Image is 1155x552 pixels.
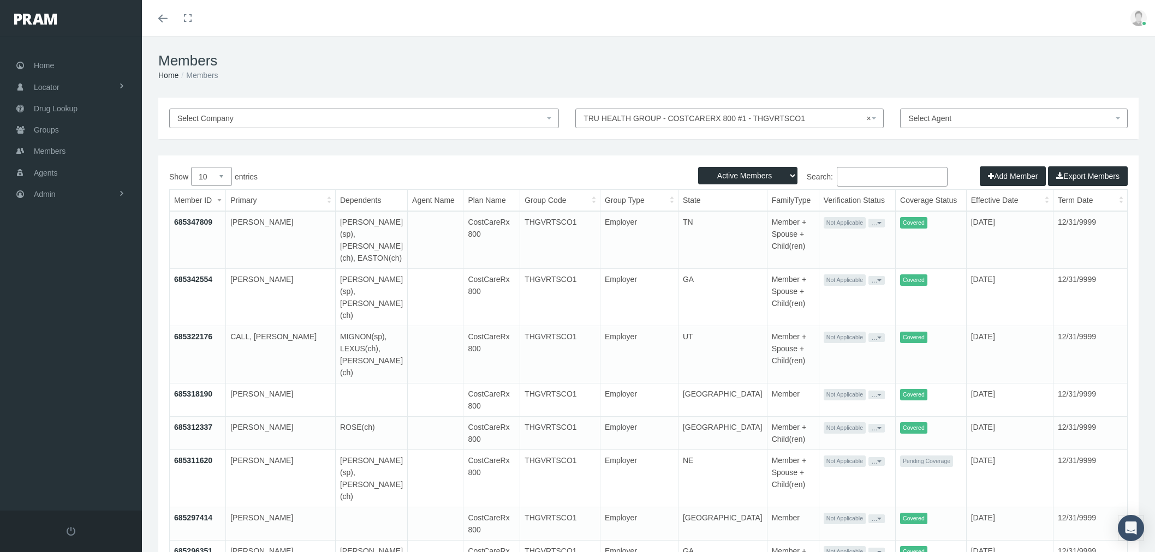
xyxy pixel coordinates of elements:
[600,190,678,211] th: Group Type: activate to sort column ascending
[191,167,232,186] select: Showentries
[226,507,336,541] td: [PERSON_NAME]
[174,218,212,226] a: 685347809
[868,457,885,466] button: ...
[678,383,767,417] td: [GEOGRAPHIC_DATA]
[1053,507,1127,541] td: 12/31/9999
[335,211,407,269] td: [PERSON_NAME](sp), [PERSON_NAME](ch), EASTON(ch)
[600,507,678,541] td: Employer
[900,217,927,229] span: Covered
[824,274,866,286] span: Not Applicable
[900,455,953,467] span: Pending Coverage
[678,190,767,211] th: State
[1053,269,1127,326] td: 12/31/9999
[226,417,336,450] td: [PERSON_NAME]
[174,275,212,284] a: 685342554
[463,417,520,450] td: CostCareRx 800
[1053,211,1127,269] td: 12/31/9999
[1053,190,1127,211] th: Term Date: activate to sort column ascending
[520,326,600,383] td: THGVRTSCO1
[520,507,600,541] td: THGVRTSCO1
[868,276,885,285] button: ...
[824,389,866,400] span: Not Applicable
[169,167,648,186] label: Show entries
[868,333,885,342] button: ...
[767,269,819,326] td: Member + Spouse + Child(ren)
[837,167,948,187] input: Search:
[1053,383,1127,417] td: 12/31/9999
[824,513,866,524] span: Not Applicable
[520,417,600,450] td: THGVRTSCO1
[463,507,520,541] td: CostCareRx 800
[966,190,1053,211] th: Effective Date: activate to sort column ascending
[819,190,895,211] th: Verification Status
[1053,326,1127,383] td: 12/31/9999
[177,114,234,123] span: Select Company
[767,190,819,211] th: FamilyType
[1053,417,1127,450] td: 12/31/9999
[226,190,336,211] th: Primary: activate to sort column ascending
[335,269,407,326] td: [PERSON_NAME](sp), [PERSON_NAME](ch)
[463,326,520,383] td: CostCareRx 800
[900,274,927,286] span: Covered
[767,450,819,507] td: Member + Spouse + Child(ren)
[335,450,407,507] td: [PERSON_NAME](sp), [PERSON_NAME](ch)
[520,450,600,507] td: THGVRTSCO1
[226,326,336,383] td: CALL, [PERSON_NAME]
[678,417,767,450] td: [GEOGRAPHIC_DATA]
[900,513,927,524] span: Covered
[600,383,678,417] td: Employer
[158,52,1139,69] h1: Members
[226,211,336,269] td: [PERSON_NAME]
[868,219,885,227] button: ...
[868,514,885,523] button: ...
[966,417,1053,450] td: [DATE]
[463,450,520,507] td: CostCareRx 800
[34,184,56,205] span: Admin
[767,383,819,417] td: Member
[600,450,678,507] td: Employer
[520,190,600,211] th: Group Code: activate to sort column ascending
[824,217,866,229] span: Not Applicable
[966,507,1053,541] td: [DATE]
[678,269,767,326] td: GA
[900,422,927,434] span: Covered
[966,450,1053,507] td: [DATE]
[767,417,819,450] td: Member + Child(ren)
[520,383,600,417] td: THGVRTSCO1
[174,389,212,398] a: 685318190
[1118,515,1144,541] div: Open Intercom Messenger
[34,55,54,76] span: Home
[158,71,178,80] a: Home
[966,383,1053,417] td: [DATE]
[463,190,520,211] th: Plan Name
[174,423,212,431] a: 685312337
[824,455,866,467] span: Not Applicable
[34,163,58,183] span: Agents
[767,507,819,541] td: Member
[174,513,212,522] a: 685297414
[678,507,767,541] td: [GEOGRAPHIC_DATA]
[174,456,212,465] a: 685311620
[178,69,218,81] li: Members
[896,190,967,211] th: Coverage Status
[226,383,336,417] td: [PERSON_NAME]
[335,326,407,383] td: MIGNON(sp), LEXUS(ch), [PERSON_NAME](ch)
[584,112,869,124] span: TRU HEALTH GROUP - COSTCARERX 800 #1 - THGVRTSCO1
[678,326,767,383] td: UT
[600,326,678,383] td: Employer
[866,112,874,124] span: ×
[575,109,884,128] span: TRU HEALTH GROUP - COSTCARERX 800 #1 - THGVRTSCO1
[678,450,767,507] td: NE
[824,332,866,343] span: Not Applicable
[767,211,819,269] td: Member + Spouse + Child(ren)
[600,269,678,326] td: Employer
[34,119,59,140] span: Groups
[900,332,927,343] span: Covered
[1053,450,1127,507] td: 12/31/9999
[900,389,927,400] span: Covered
[226,450,336,507] td: [PERSON_NAME]
[1048,166,1128,186] button: Export Members
[170,190,226,211] th: Member ID: activate to sort column ascending
[174,332,212,341] a: 685322176
[868,424,885,433] button: ...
